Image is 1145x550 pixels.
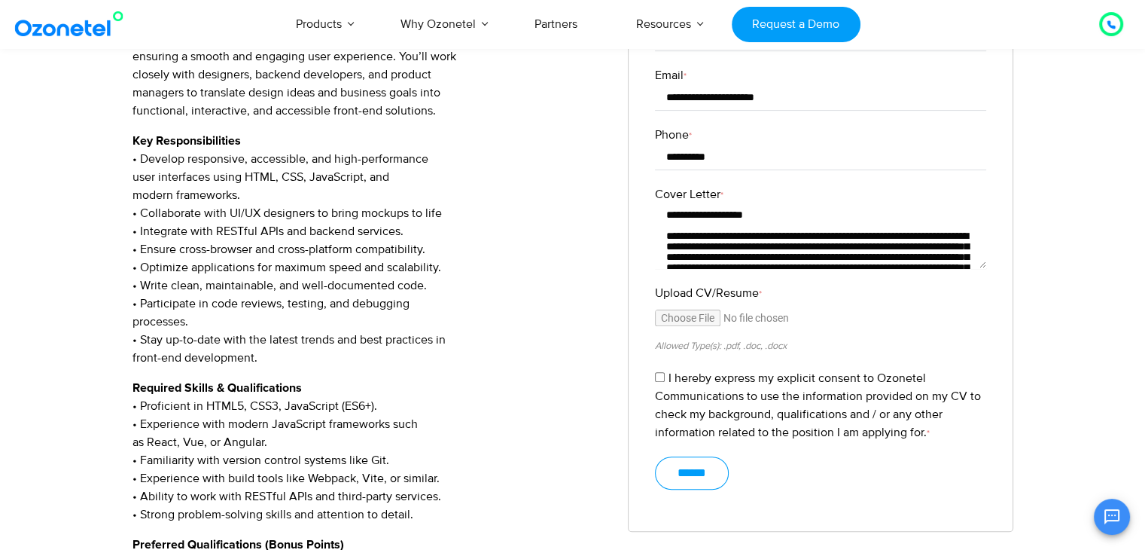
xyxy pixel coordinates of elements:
[732,7,860,42] a: Request a Demo
[655,185,986,203] label: Cover Letter
[132,135,241,147] strong: Key Responsibilities
[655,340,787,352] small: Allowed Type(s): .pdf, .doc, .docx
[655,126,986,144] label: Phone
[655,284,986,302] label: Upload CV/Resume
[132,382,302,394] strong: Required Skills & Qualifications
[655,66,986,84] label: Email
[132,132,606,367] p: • Develop responsive, accessible, and high-performance user interfaces using HTML, CSS, JavaScrip...
[1094,499,1130,535] button: Open chat
[655,371,981,440] label: I hereby express my explicit consent to Ozonetel Communications to use the information provided o...
[132,379,606,524] p: • Proficient in HTML5, CSS3, JavaScript (ES6+). • Experience with modern JavaScript frameworks su...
